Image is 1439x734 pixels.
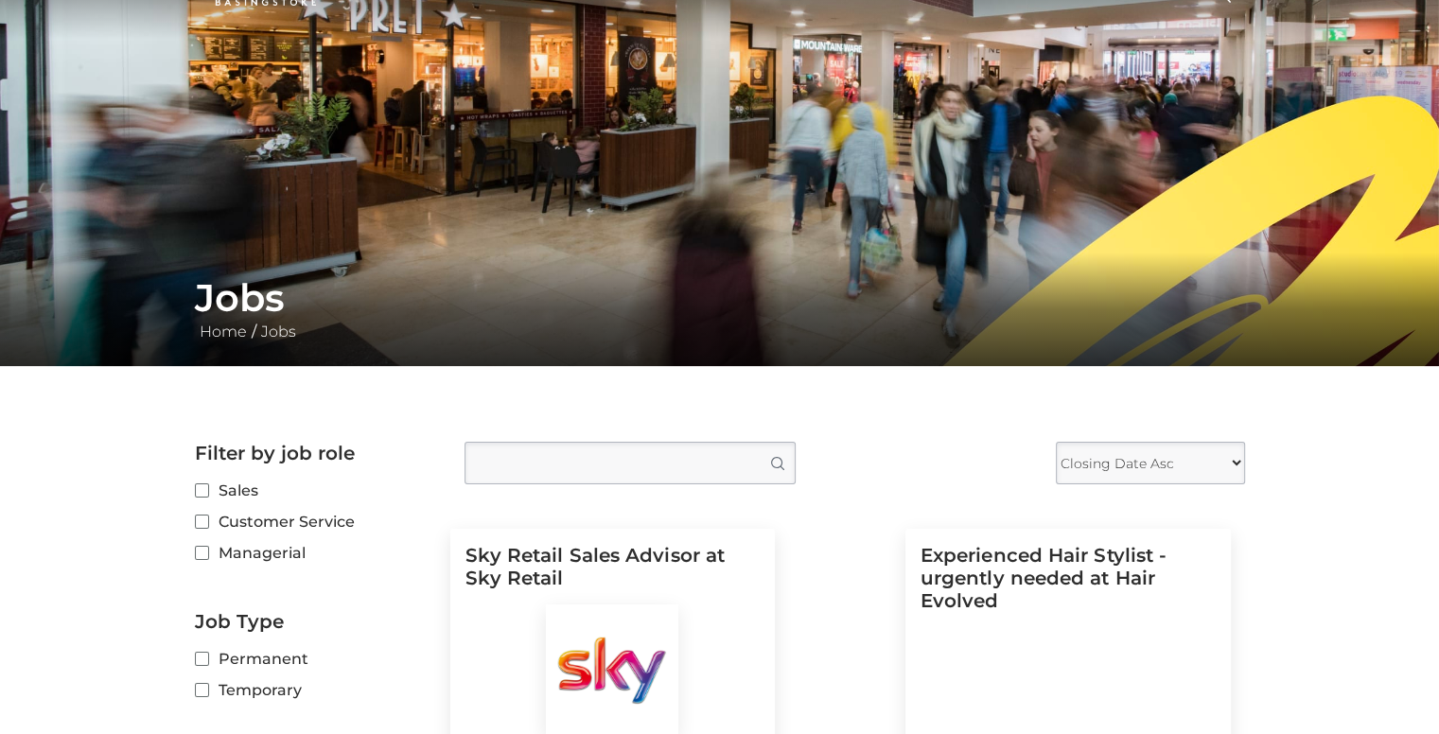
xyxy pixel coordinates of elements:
a: Home [195,323,252,341]
label: Sales [195,479,436,502]
label: Managerial [195,541,436,565]
h2: Job Type [195,610,436,633]
label: Customer Service [195,510,436,533]
a: Jobs [256,323,301,341]
div: / [181,275,1259,343]
h2: Filter by job role [195,442,436,464]
label: Permanent [195,647,436,671]
label: Temporary [195,678,436,702]
h5: Sky Retail Sales Advisor at Sky Retail [465,544,761,604]
h1: Jobs [195,275,1245,321]
h5: Experienced Hair Stylist - urgently needed at Hair Evolved [921,544,1216,627]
